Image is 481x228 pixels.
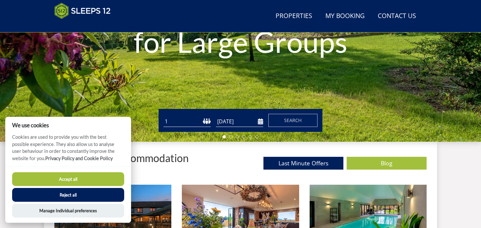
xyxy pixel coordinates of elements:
img: Sleeps 12 [54,3,111,19]
button: Search [268,114,317,127]
h2: We use cookies [5,122,131,128]
button: Reject all [12,188,124,202]
button: Accept all [12,172,124,186]
a: Properties [273,9,315,24]
a: My Booking [323,9,367,24]
a: Blog [347,157,427,170]
a: Last Minute Offers [263,157,343,170]
input: Arrival Date [216,116,263,127]
a: Privacy Policy and Cookie Policy [45,155,113,161]
p: Cookies are used to provide you with the best possible experience. They also allow us to analyse ... [5,134,131,167]
iframe: Customer reviews powered by Trustpilot [51,23,120,29]
a: Contact Us [375,9,419,24]
button: Manage Individual preferences [12,204,124,218]
span: Search [284,117,302,123]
